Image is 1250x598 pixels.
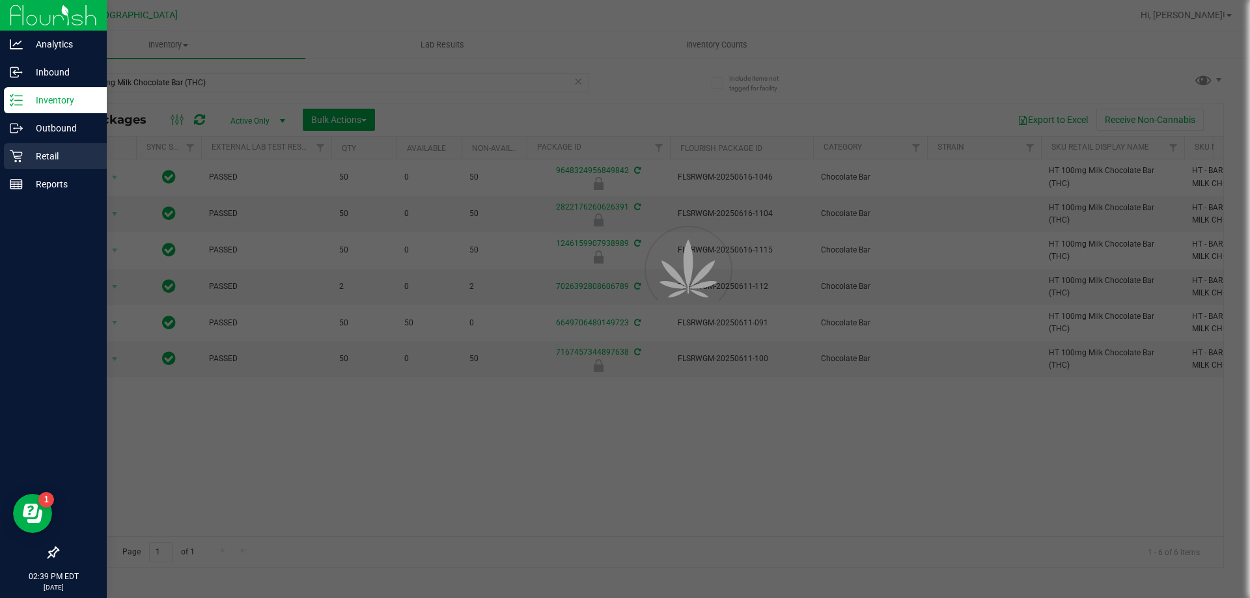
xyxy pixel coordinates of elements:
[10,122,23,135] inline-svg: Outbound
[23,64,101,80] p: Inbound
[6,571,101,582] p: 02:39 PM EDT
[6,582,101,592] p: [DATE]
[10,94,23,107] inline-svg: Inventory
[23,176,101,192] p: Reports
[10,66,23,79] inline-svg: Inbound
[23,92,101,108] p: Inventory
[23,120,101,136] p: Outbound
[23,148,101,164] p: Retail
[10,150,23,163] inline-svg: Retail
[38,492,54,508] iframe: Resource center unread badge
[13,494,52,533] iframe: Resource center
[10,38,23,51] inline-svg: Analytics
[23,36,101,52] p: Analytics
[10,178,23,191] inline-svg: Reports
